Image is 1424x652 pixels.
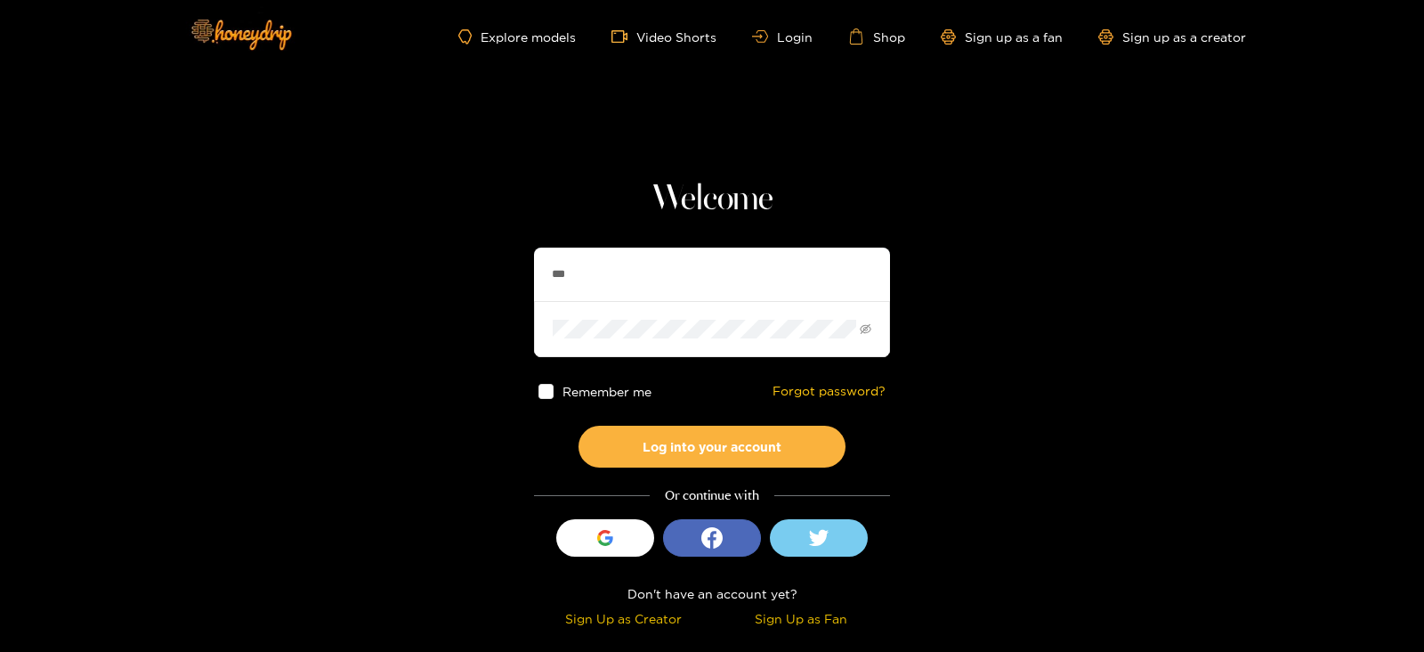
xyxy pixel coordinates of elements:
[534,178,890,221] h1: Welcome
[538,608,708,629] div: Sign Up as Creator
[562,385,651,398] span: Remember me
[752,30,813,44] a: Login
[458,29,576,45] a: Explore models
[534,583,890,604] div: Don't have an account yet?
[848,29,905,45] a: Shop
[611,29,636,45] span: video-camera
[578,426,845,468] button: Log into your account
[773,384,886,399] a: Forgot password?
[716,608,886,629] div: Sign Up as Fan
[941,29,1063,45] a: Sign up as a fan
[534,485,890,506] div: Or continue with
[860,323,871,335] span: eye-invisible
[611,29,716,45] a: Video Shorts
[1098,29,1246,45] a: Sign up as a creator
